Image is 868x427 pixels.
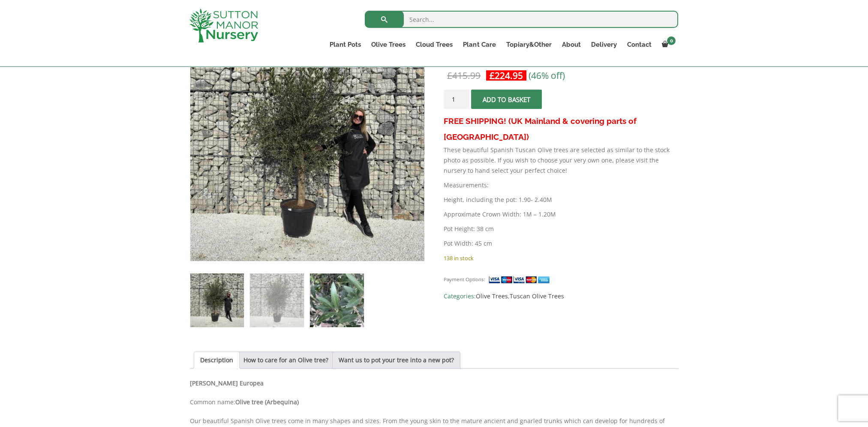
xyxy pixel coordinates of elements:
[365,11,678,28] input: Search...
[444,224,678,234] p: Pot Height: 38 cm
[444,291,678,301] span: Categories: ,
[444,180,678,190] p: Measurements:
[488,275,553,284] img: payment supported
[447,69,481,81] bdi: 415.99
[190,274,244,327] img: Tuscan Olive Tree XXL 1.90 - 2.40
[444,90,469,109] input: Product quantity
[622,39,656,51] a: Contact
[444,209,678,220] p: Approximate Crown Width: 1M – 1.20M
[310,274,363,327] img: Tuscan Olive Tree XXL 1.90 - 2.40 - Image 3
[190,397,679,407] p: Common name:
[458,39,501,51] a: Plant Care
[476,292,508,300] a: Olive Trees
[556,39,586,51] a: About
[250,274,303,327] img: Tuscan Olive Tree XXL 1.90 - 2.40 - Image 2
[366,39,411,51] a: Olive Trees
[339,352,454,368] a: Want us to pot your tree into a new pot?
[190,379,264,387] b: [PERSON_NAME] Europea
[444,195,678,205] p: Height, including the pot: 1.90- 2.40M
[444,145,678,176] p: These beautiful Spanish Tuscan Olive trees are selected as similar to the stock photo as possible...
[235,398,299,406] b: Olive tree (Arbequina)
[501,39,556,51] a: Topiary&Other
[444,276,485,283] small: Payment Options:
[529,69,565,81] span: (46% off)
[444,238,678,249] p: Pot Width: 45 cm
[243,352,328,368] a: How to care for an Olive tree?
[200,352,233,368] a: Description
[471,90,542,109] button: Add to basket
[586,39,622,51] a: Delivery
[656,39,678,51] a: 0
[490,69,495,81] span: £
[411,39,458,51] a: Cloud Trees
[324,39,366,51] a: Plant Pots
[510,292,564,300] a: Tuscan Olive Trees
[189,9,258,42] img: logo
[490,69,523,81] bdi: 224.95
[667,36,676,45] span: 0
[444,113,678,145] h3: FREE SHIPPING! (UK Mainland & covering parts of [GEOGRAPHIC_DATA])
[444,253,678,263] p: 138 in stock
[447,69,452,81] span: £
